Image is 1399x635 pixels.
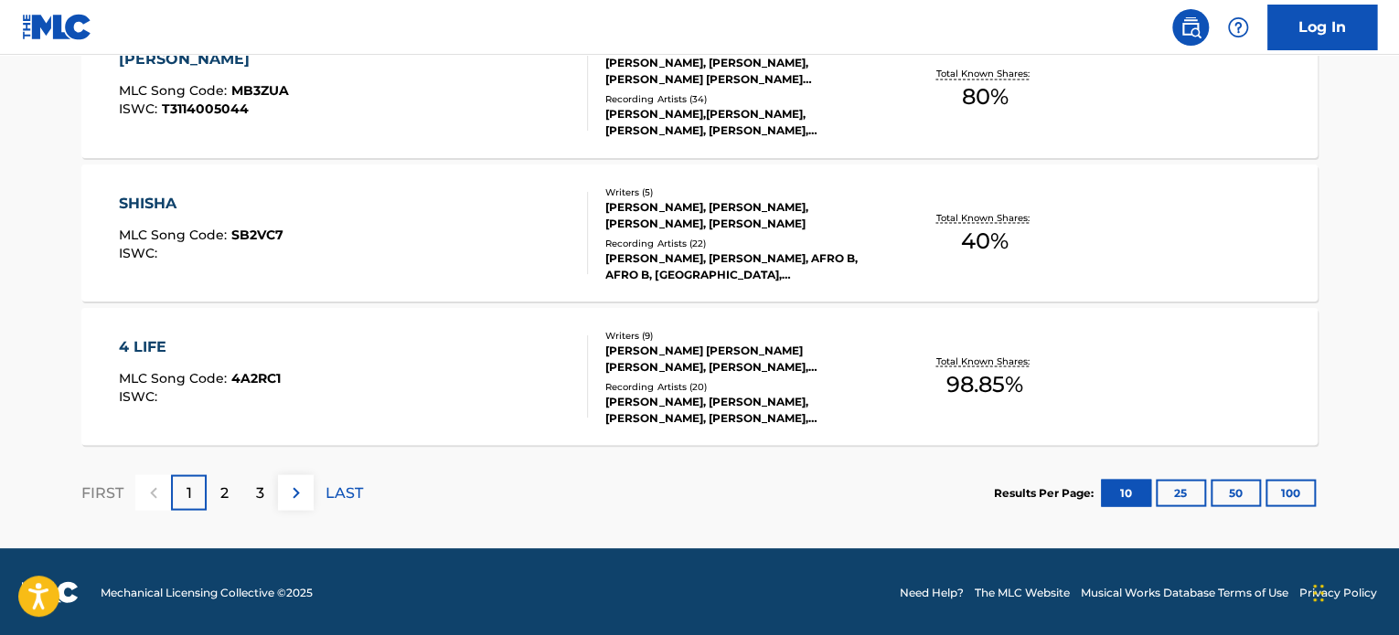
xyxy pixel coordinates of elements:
[1081,584,1288,600] a: Musical Works Database Terms of Use
[994,484,1098,501] p: Results Per Page:
[605,55,881,88] div: [PERSON_NAME], [PERSON_NAME], [PERSON_NAME] [PERSON_NAME] [PERSON_NAME], [PERSON_NAME], [PERSON_N...
[935,67,1033,80] p: Total Known Shares:
[1101,479,1151,506] button: 10
[22,14,92,40] img: MLC Logo
[119,369,231,386] span: MLC Song Code :
[961,224,1009,257] span: 40 %
[22,581,79,603] img: logo
[119,226,231,242] span: MLC Song Code :
[119,82,231,99] span: MLC Song Code :
[220,482,229,503] p: 2
[975,584,1070,600] a: The MLC Website
[605,92,881,106] div: Recording Artists ( 34 )
[1172,9,1209,46] a: Public Search
[231,226,283,242] span: SB2VC7
[81,308,1318,445] a: 4 LIFEMLC Song Code:4A2RC1ISWC:Writers (9)[PERSON_NAME] [PERSON_NAME] [PERSON_NAME], [PERSON_NAME...
[162,101,249,117] span: T3114005044
[1299,584,1377,600] a: Privacy Policy
[1308,547,1399,635] iframe: Chat Widget
[256,482,264,503] p: 3
[605,249,881,282] div: [PERSON_NAME], [PERSON_NAME], AFRO B, AFRO B, [GEOGRAPHIC_DATA], [PERSON_NAME], AFRO B,[GEOGRAPHI...
[605,328,881,342] div: Writers ( 9 )
[900,584,964,600] a: Need Help?
[187,482,192,503] p: 1
[1180,16,1201,38] img: search
[605,236,881,249] div: Recording Artists ( 22 )
[605,393,881,426] div: [PERSON_NAME], [PERSON_NAME],[PERSON_NAME], [PERSON_NAME], [PERSON_NAME], [PERSON_NAME]
[1313,566,1324,620] div: Drag
[935,210,1033,224] p: Total Known Shares:
[1220,9,1256,46] div: Help
[101,584,313,600] span: Mechanical Licensing Collective © 2025
[605,342,881,375] div: [PERSON_NAME] [PERSON_NAME] [PERSON_NAME], [PERSON_NAME], [PERSON_NAME], [PERSON_NAME], [PERSON_N...
[961,80,1008,113] span: 80 %
[81,21,1318,158] a: [PERSON_NAME]MLC Song Code:MB3ZUAISWC:T3114005044Writers (9)[PERSON_NAME], [PERSON_NAME], [PERSON...
[935,354,1033,367] p: Total Known Shares:
[119,335,281,357] div: 4 LIFE
[1227,16,1249,38] img: help
[605,106,881,139] div: [PERSON_NAME],[PERSON_NAME], [PERSON_NAME], [PERSON_NAME], [PERSON_NAME], [PERSON_NAME],AFRO B
[1156,479,1206,506] button: 25
[119,244,162,260] span: ISWC :
[326,482,363,503] p: LAST
[605,185,881,198] div: Writers ( 5 )
[1211,479,1261,506] button: 50
[119,387,162,404] span: ISWC :
[605,198,881,231] div: [PERSON_NAME], [PERSON_NAME], [PERSON_NAME], [PERSON_NAME]
[81,482,123,503] p: FIRST
[605,379,881,393] div: Recording Artists ( 20 )
[119,48,289,70] div: [PERSON_NAME]
[231,82,289,99] span: MB3ZUA
[1267,5,1377,50] a: Log In
[285,482,307,503] img: right
[119,101,162,117] span: ISWC :
[231,369,281,386] span: 4A2RC1
[946,367,1023,400] span: 98.85 %
[119,192,283,214] div: SHISHA
[1266,479,1316,506] button: 100
[81,164,1318,302] a: SHISHAMLC Song Code:SB2VC7ISWC:Writers (5)[PERSON_NAME], [PERSON_NAME], [PERSON_NAME], [PERSON_NA...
